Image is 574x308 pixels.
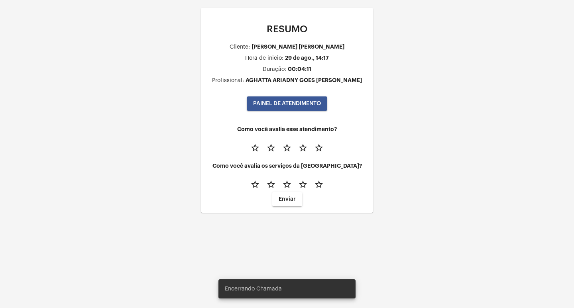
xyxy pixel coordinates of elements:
mat-icon: star_border [282,180,292,189]
mat-icon: star_border [266,143,276,153]
div: Profissional: [212,78,244,84]
div: 00:04:11 [288,66,311,72]
div: [PERSON_NAME] [PERSON_NAME] [252,44,344,50]
h4: Como você avalia esse atendimento? [207,126,367,132]
mat-icon: star_border [298,180,308,189]
mat-icon: star_border [314,180,324,189]
div: 29 de ago., 14:17 [285,55,329,61]
span: Encerrando Chamada [225,285,282,293]
mat-icon: star_border [282,143,292,153]
button: PAINEL DE ATENDIMENTO [247,96,327,111]
div: Hora de inicio: [245,55,283,61]
div: Duração: [263,67,286,73]
span: PAINEL DE ATENDIMENTO [253,101,321,106]
button: Enviar [272,192,302,206]
div: AGHATTA ARIADNY GOES [PERSON_NAME] [246,77,362,83]
mat-icon: star_border [250,143,260,153]
mat-icon: star_border [314,143,324,153]
span: Enviar [279,196,296,202]
h4: Como você avalia os serviços da [GEOGRAPHIC_DATA]? [207,163,367,169]
mat-icon: star_border [266,180,276,189]
mat-icon: star_border [298,143,308,153]
mat-icon: star_border [250,180,260,189]
div: Cliente: [230,44,250,50]
p: RESUMO [207,24,367,34]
